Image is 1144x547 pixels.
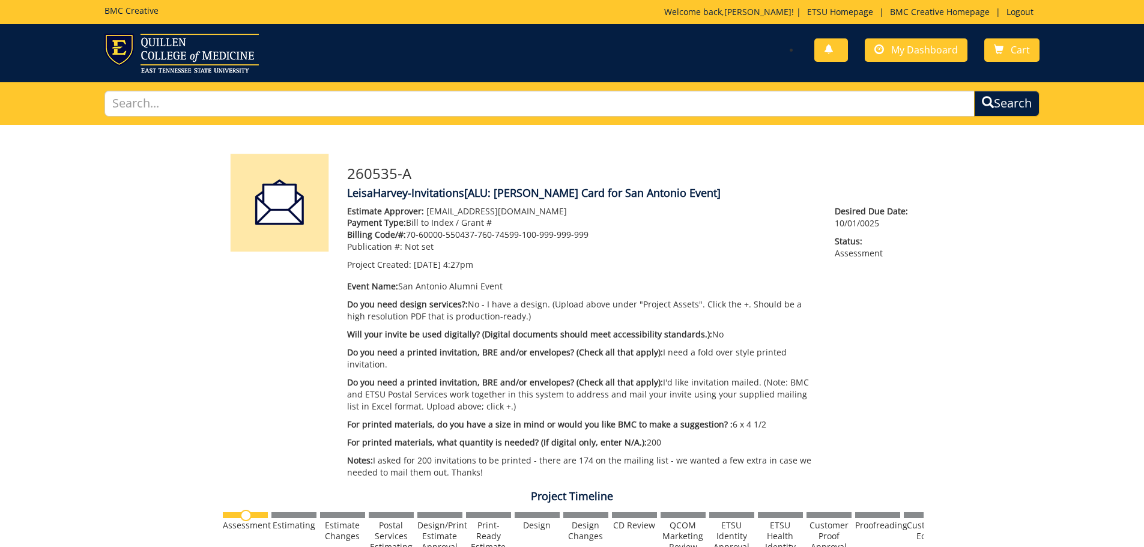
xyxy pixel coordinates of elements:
span: [ALU: [PERSON_NAME] Card for San Antonio Event] [464,186,721,200]
a: Logout [1000,6,1040,17]
p: Welcome back, ! | | | [664,6,1040,18]
p: 70-60000-550437-760-74599-100-999-999-999 [347,229,817,241]
p: No - I have a design. (Upload above under "Project Assets". Click the +. Should be a high resolut... [347,298,817,322]
span: Cart [1011,43,1030,56]
a: [PERSON_NAME] [724,6,791,17]
span: Project Created: [347,259,411,270]
p: 200 [347,437,817,449]
span: Estimate Approver: [347,205,424,217]
div: Assessment [223,520,268,531]
span: Publication #: [347,241,402,252]
img: no [240,510,252,521]
h5: BMC Creative [104,6,159,15]
a: Cart [984,38,1040,62]
p: Assessment [835,235,914,259]
a: ETSU Homepage [801,6,879,17]
span: For printed materials, do you have a size in mind or would you like BMC to make a suggestion? : [347,419,733,430]
div: Proofreading [855,520,900,531]
h4: LeisaHarvey-Invitations [347,187,915,199]
span: Billing Code/#: [347,229,406,240]
p: Bill to Index / Grant # [347,217,817,229]
p: I asked for 200 invitations to be printed - there are 174 on the mailing list - we wanted a few e... [347,455,817,479]
span: Will your invite be used digitally? (Digital documents should meet accessibility standards.): [347,328,712,340]
img: ETSU logo [104,34,259,73]
span: Desired Due Date: [835,205,914,217]
p: 6 x 4 1/2 [347,419,817,431]
a: BMC Creative Homepage [884,6,996,17]
img: Product featured image [230,154,329,252]
span: Do you need a printed invitation, BRE and/or envelopes? (Check all that apply): [347,376,663,388]
div: CD Review [612,520,657,531]
div: Customer Edits [904,520,949,542]
span: Payment Type: [347,217,406,228]
p: San Antonio Alumni Event [347,280,817,292]
span: Event Name: [347,280,398,292]
div: Design [515,520,560,531]
div: Estimate Changes [320,520,365,542]
input: Search... [104,91,975,116]
p: I'd like invitation mailed. (Note: BMC and ETSU Postal Services work together in this system to a... [347,376,817,413]
span: Do you need design services?: [347,298,468,310]
div: Design Changes [563,520,608,542]
p: I need a fold over style printed invitation. [347,346,817,370]
h4: Project Timeline [221,491,924,503]
div: Estimating [271,520,316,531]
p: 10/01/0025 [835,205,914,229]
span: Do you need a printed invitation, BRE and/or envelopes? (Check all that apply): [347,346,663,358]
span: Not set [405,241,434,252]
p: [EMAIL_ADDRESS][DOMAIN_NAME] [347,205,817,217]
h3: 260535-A [347,166,915,181]
p: No [347,328,817,340]
span: Status: [835,235,914,247]
span: For printed materials, what quantity is needed? (If digital only, enter N/A.): [347,437,647,448]
span: [DATE] 4:27pm [414,259,473,270]
span: Notes: [347,455,373,466]
a: My Dashboard [865,38,967,62]
span: My Dashboard [891,43,958,56]
button: Search [974,91,1040,116]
